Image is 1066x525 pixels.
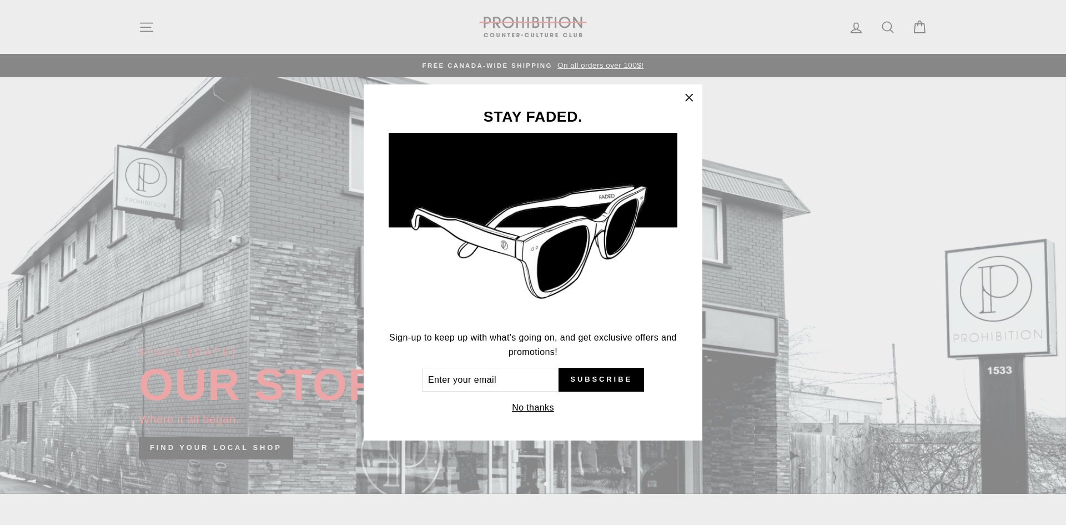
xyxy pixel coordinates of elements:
button: No thanks [509,400,557,416]
span: Subscribe [570,374,632,384]
h3: STAY FADED. [389,109,677,124]
button: Subscribe [559,368,644,392]
input: Enter your email [422,368,559,392]
p: Sign-up to keep up with what's going on, and get exclusive offers and promotions! [389,331,677,359]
